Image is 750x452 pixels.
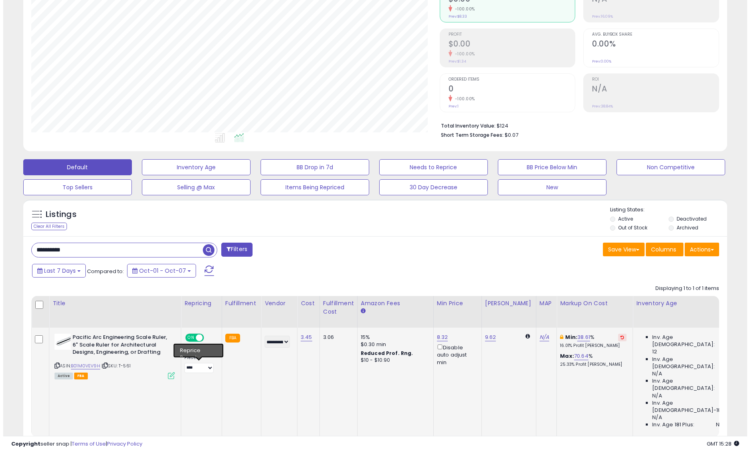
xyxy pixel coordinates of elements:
[434,299,475,308] div: Min Price
[8,440,37,448] strong: Copyright
[482,333,493,341] a: 9.62
[84,268,121,275] span: Compared to:
[445,14,464,19] small: Prev: $8.33
[51,373,70,379] span: All listings currently available for purchase on Amazon
[649,334,722,348] span: Inv. Age [DEMOGRAPHIC_DATA]:
[589,14,610,19] small: Prev: 16.09%
[681,243,716,256] button: Actions
[589,104,610,109] small: Prev: 38.84%
[554,296,630,328] th: The percentage added to the cost of goods (COGS) that forms the calculator for Min & Max prices.
[607,206,724,214] p: Listing States:
[649,356,722,370] span: Inv. Age [DEMOGRAPHIC_DATA]:
[358,299,427,308] div: Amazon Fees
[445,104,455,109] small: Prev: 1
[20,179,129,195] button: Top Sellers
[557,299,626,308] div: Markup on Cost
[320,299,351,316] div: Fulfillment Cost
[589,39,716,50] h2: 0.00%
[376,179,485,195] button: 30 Day Decrease
[358,308,362,315] small: Amazon Fees.
[358,357,424,364] div: $10 - $10.90
[557,353,623,367] div: %
[139,179,247,195] button: Selling @ Max
[589,59,608,64] small: Prev: 0.00%
[434,343,472,366] div: Disable auto adjust min
[358,334,424,341] div: 15%
[69,440,103,448] a: Terms of Use
[445,77,572,82] span: Ordered Items
[124,264,193,278] button: Oct-01 - Oct-07
[51,334,67,350] img: 410qT52SDYL._SL40_.jpg
[222,299,255,308] div: Fulfillment
[713,421,722,428] span: N/A
[589,32,716,37] span: Avg. Buybox Share
[445,84,572,95] h2: 0
[257,179,366,195] button: Items Being Repriced
[200,334,212,341] span: OFF
[183,334,193,341] span: ON
[438,120,710,130] li: $124
[633,299,725,308] div: Inventory Age
[536,333,546,341] a: N/A
[358,341,424,348] div: $0.30 min
[438,122,492,129] b: Total Inventory Value:
[28,223,64,230] div: Clear All Filters
[297,299,313,308] div: Cost
[42,209,73,220] h5: Listings
[438,132,500,138] b: Short Term Storage Fees:
[358,350,410,357] b: Reduced Prof. Rng.
[376,159,485,175] button: Needs to Reprice
[574,333,587,341] a: 38.61
[181,299,215,308] div: Repricing
[562,333,574,341] b: Min:
[557,343,623,349] p: 16.01% Profit [PERSON_NAME]
[218,243,249,257] button: Filters
[615,215,630,222] label: Active
[652,285,716,292] div: Displaying 1 to 1 of 1 items
[501,131,515,139] span: $0.07
[320,334,348,341] div: 3.06
[104,440,139,448] a: Privacy Policy
[589,84,716,95] h2: N/A
[49,299,174,308] div: Title
[8,440,139,448] div: seller snap | |
[557,362,623,367] p: 25.33% Profit [PERSON_NAME]
[445,59,463,64] small: Prev: $1.34
[445,32,572,37] span: Profit
[29,264,83,278] button: Last 7 Days
[222,334,237,343] small: FBA
[69,334,167,358] b: Pacific Arc Engineering Scale Ruler, 6" Scale Ruler for Architectural Designs, Engineering, or Dr...
[139,159,247,175] button: Inventory Age
[673,224,695,231] label: Archived
[617,335,621,339] i: Revert to store-level Min Markup
[258,296,294,328] th: CSV column name: cust_attr_2_Vendor
[536,299,550,308] div: MAP
[136,267,183,275] span: Oct-01 - Oct-07
[495,179,603,195] button: New
[98,363,127,369] span: | SKU: T-561
[20,159,129,175] button: Default
[615,224,644,231] label: Out of Stock
[449,96,472,102] small: -100.00%
[557,352,571,360] b: Max:
[482,299,530,308] div: [PERSON_NAME]
[600,243,641,256] button: Save View
[257,159,366,175] button: BB Drop in 7d
[68,363,97,369] a: B01M0VEV9H
[649,370,659,377] span: N/A
[449,51,472,57] small: -100.00%
[649,377,722,392] span: Inv. Age [DEMOGRAPHIC_DATA]:
[649,421,691,428] span: Inv. Age 181 Plus:
[613,159,722,175] button: Non Competitive
[649,348,654,355] span: 12
[261,299,291,308] div: Vendor
[297,333,309,341] a: 3.45
[51,334,172,378] div: ASIN:
[557,334,623,349] div: %
[649,399,722,414] span: Inv. Age [DEMOGRAPHIC_DATA]-180:
[181,346,212,353] div: Amazon AI *
[571,352,585,360] a: 70.64
[557,334,560,340] i: This overrides the store level min markup for this listing
[673,215,704,222] label: Deactivated
[495,159,603,175] button: BB Price Below Min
